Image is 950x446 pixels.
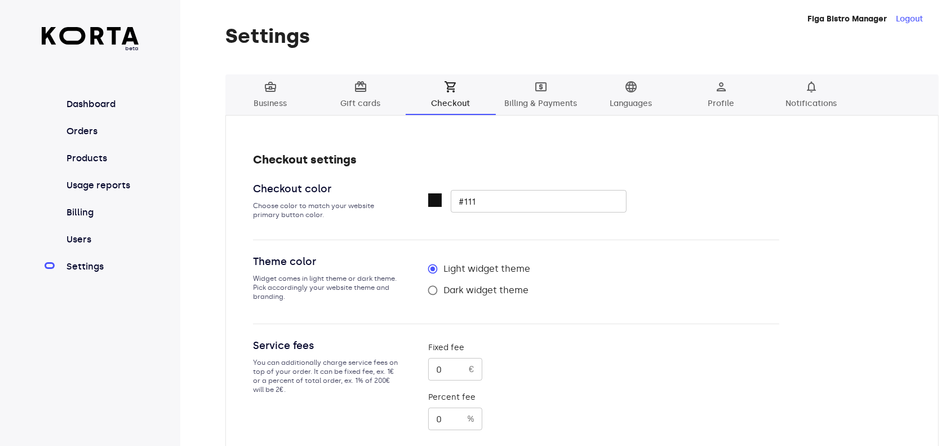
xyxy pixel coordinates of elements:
[469,363,474,376] p: €
[354,80,367,94] span: card_giftcard
[428,392,780,403] label: Percent fee
[64,152,139,165] a: Products
[42,27,139,45] img: Korta
[467,412,474,426] p: %
[64,206,139,219] a: Billing
[64,125,139,138] a: Orders
[683,80,760,111] span: Profile
[896,14,923,25] button: Logout
[64,98,139,111] a: Dashboard
[322,80,399,111] span: Gift cards
[805,80,818,94] span: notifications
[42,27,139,52] a: beta
[773,80,850,111] span: Notifications
[253,152,911,167] h2: Checkout settings
[593,80,669,111] span: Languages
[253,254,401,270] div: Theme color
[444,80,458,94] span: shopping_cart
[253,274,401,301] p: Widget comes in light theme or dark theme. Pick accordingly your website theme and branding.
[264,80,277,94] span: business_center
[807,14,887,24] strong: Figa Bistro Manager
[232,80,309,111] span: Business
[624,80,638,94] span: language
[428,342,780,354] label: Fixed fee
[64,179,139,192] a: Usage reports
[253,358,401,394] p: You can additionally charge service fees on top of your order. It can be fixed fee, ex. 1€ or a p...
[64,260,139,273] a: Settings
[503,80,579,111] span: Billing & Payments
[253,181,401,197] div: Checkout color
[412,80,489,111] span: Checkout
[225,25,939,47] h1: Settings
[64,233,139,246] a: Users
[443,284,529,297] span: Dark widget theme
[253,201,401,219] p: Choose color to match your website primary button color.
[534,80,548,94] span: local_atm
[253,338,401,354] div: Service fees
[714,80,728,94] span: person
[443,262,530,276] span: Light widget theme
[42,45,139,52] span: beta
